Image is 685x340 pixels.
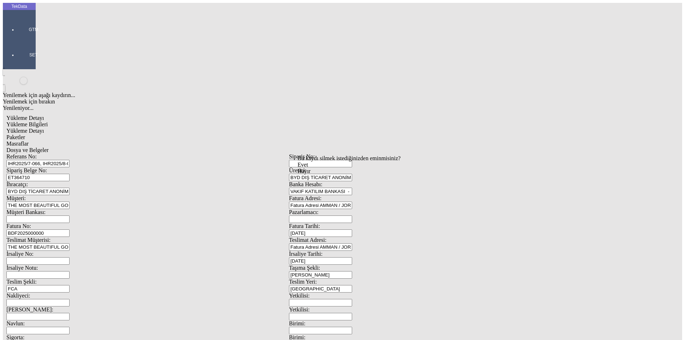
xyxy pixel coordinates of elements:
span: Müşteri: [6,195,26,201]
span: Sipariş Belge No: [6,167,47,173]
span: Navlun: [6,320,25,326]
span: Üretici: [289,167,306,173]
span: Nakliyeci: [6,293,30,299]
span: Taşıma Şekli: [289,265,320,271]
span: Yetkilisi: [289,306,310,313]
span: Hayır [298,168,310,174]
span: İhracatçı: [6,181,28,187]
span: İrsaliye No: [6,251,34,257]
span: Pazarlamacı: [289,209,319,215]
span: Evet [298,162,308,168]
span: Yükleme Bilgileri [6,121,48,127]
span: Sipariş No: [289,153,315,159]
span: Yükleme Detayı [6,128,44,134]
span: Referans No: [6,153,37,159]
span: İrsaliye Notu: [6,265,38,271]
span: Fatura Tarihi: [289,223,320,229]
span: SET [23,52,44,58]
span: Yetkilisi: [289,293,310,299]
span: İrsaliye Tarihi: [289,251,323,257]
div: Evet [298,162,401,168]
div: Yenilemek için aşağı kaydırın... [3,92,575,98]
span: Teslim Şekli: [6,279,37,285]
span: Fatura Adresi: [289,195,321,201]
span: GTM [23,27,44,32]
span: Paketler [6,134,25,140]
span: Banka Hesabı: [289,181,323,187]
div: Bu kaydı silmek istediğinizden eminmisiniz? [298,155,401,162]
div: Hayır [298,168,401,174]
span: Dosya ve Belgeler [6,147,49,153]
span: Teslim Yeri: [289,279,317,285]
span: Müşteri Bankası: [6,209,46,215]
span: Yükleme Detayı [6,115,44,121]
span: Teslimat Müşterisi: [6,237,51,243]
span: Fatura No: [6,223,31,229]
span: [PERSON_NAME]: [6,306,54,313]
span: Masraflar [6,141,29,147]
div: Yenilemek için bırakın [3,98,575,105]
span: Birimi: [289,320,305,326]
div: Yenileniyor... [3,105,575,111]
span: Teslimat Adresi: [289,237,326,243]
